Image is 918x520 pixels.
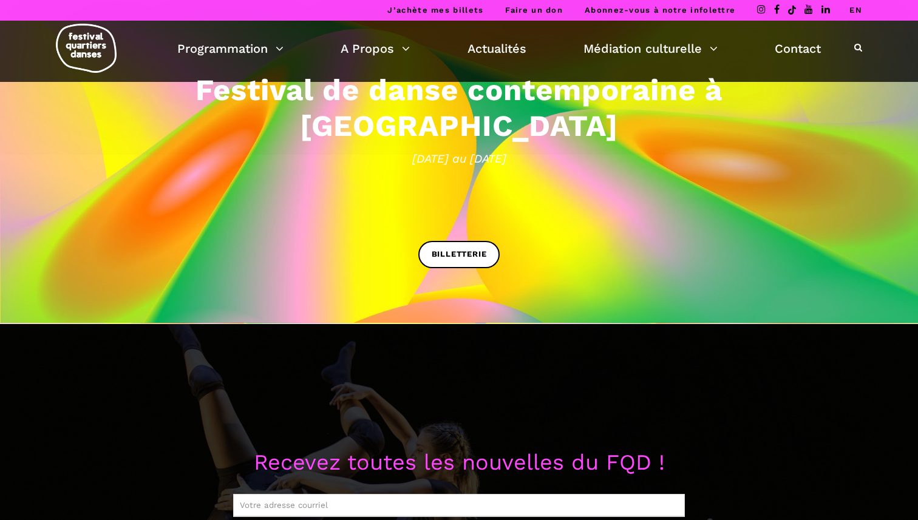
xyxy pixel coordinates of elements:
a: Faire un don [505,5,563,15]
a: Abonnez-vous à notre infolettre [585,5,735,15]
input: Votre adresse courriel [233,494,685,517]
span: [DATE] au [DATE] [83,149,835,167]
span: BILLETTERIE [432,248,487,261]
img: logo-fqd-med [56,24,117,73]
a: Programmation [177,38,284,59]
a: J’achète mes billets [387,5,483,15]
a: A Propos [341,38,410,59]
a: BILLETTERIE [418,241,500,268]
h3: Festival de danse contemporaine à [GEOGRAPHIC_DATA] [83,72,835,144]
p: Recevez toutes les nouvelles du FQD ! [83,445,835,481]
a: Contact [775,38,821,59]
a: EN [849,5,862,15]
a: Actualités [467,38,526,59]
a: Médiation culturelle [583,38,718,59]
